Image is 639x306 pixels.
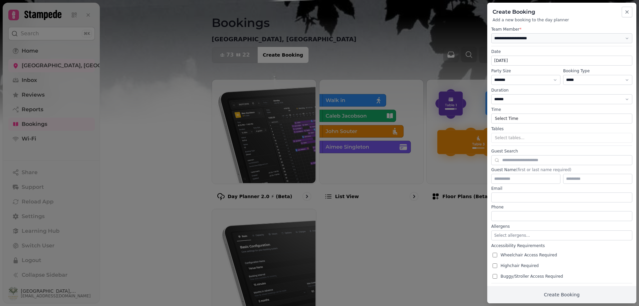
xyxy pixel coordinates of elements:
[501,263,539,268] span: Highchair Required
[516,167,571,172] span: (first or last name required)
[491,27,632,32] label: Team Member
[491,49,632,54] label: Date
[491,243,632,248] label: Accessibility Requirements
[491,204,632,210] label: Phone
[491,56,632,66] button: [DATE]
[491,107,632,112] label: Time
[563,68,632,74] label: Booking Type
[493,253,497,257] input: Wheelchair Access Required
[493,263,497,268] input: Highchair Required
[491,186,632,191] label: Email
[487,286,636,303] button: Create Booking
[494,233,530,238] span: Select allergens...
[491,126,632,132] label: Tables
[491,230,632,240] button: Select allergens...
[491,68,560,74] label: Party Size
[491,149,632,154] label: Guest Search
[491,224,632,229] label: Allergens
[493,274,497,279] input: Buggy/Stroller Access Required
[491,167,632,172] label: Guest Name
[501,252,557,258] span: Wheelchair Access Required
[491,133,632,143] button: Select tables...
[501,274,563,279] span: Buggy/Stroller Access Required
[491,88,632,93] label: Duration
[491,114,632,124] button: Select Time
[493,17,631,23] p: Add a new booking to the day planner
[493,8,631,16] h2: Create Booking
